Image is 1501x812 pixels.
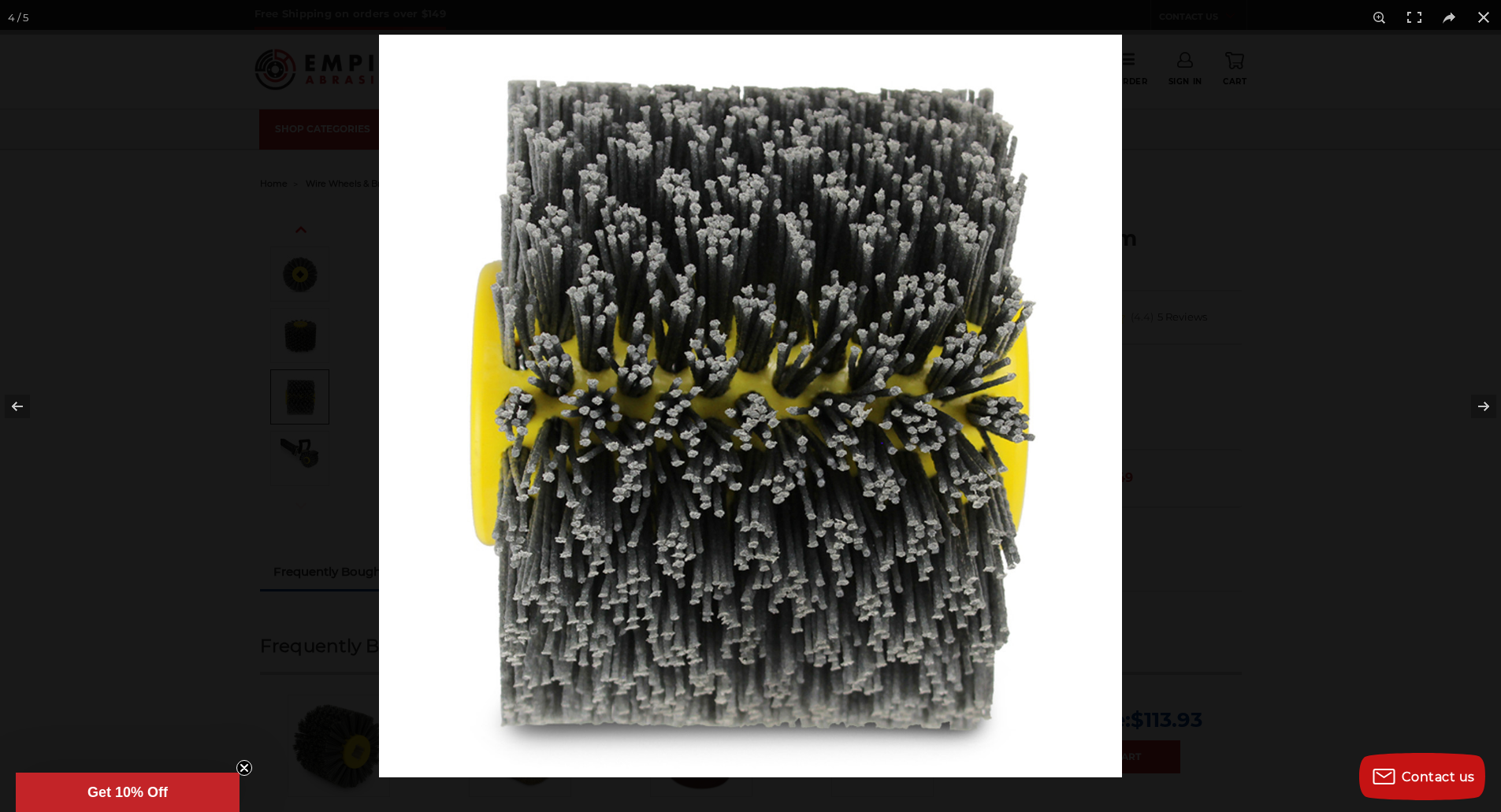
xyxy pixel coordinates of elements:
[379,35,1122,777] img: 4.5_inch_nylon_wire_drum_-_4_inch_wide__62705.1582645869.jpg
[1402,769,1475,784] span: Contact us
[87,784,168,800] span: Get 10% Off
[236,760,252,776] button: Close teaser
[16,773,240,812] div: Get 10% OffClose teaser
[1446,367,1501,446] button: Next (arrow right)
[1359,753,1485,800] button: Contact us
